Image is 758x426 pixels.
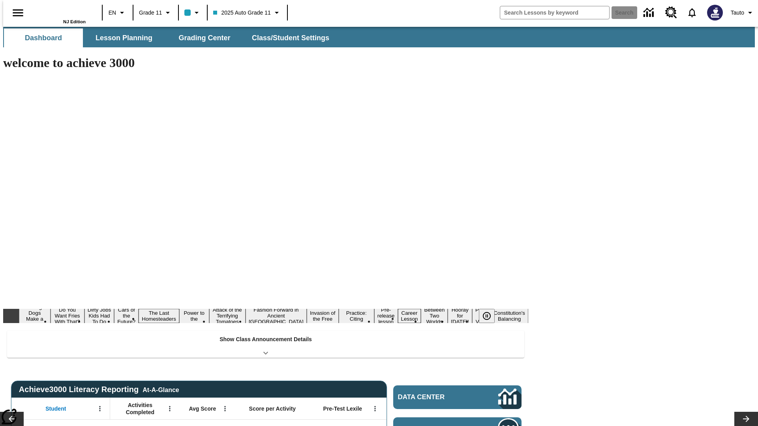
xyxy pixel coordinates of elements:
img: Avatar [707,5,723,21]
button: Slide 15 Point of View [472,306,490,326]
button: Slide 16 The Constitution's Balancing Act [490,303,528,329]
span: Grade 11 [139,9,162,17]
button: Open side menu [6,1,30,24]
span: NJ Edition [63,19,86,24]
button: Slide 5 The Last Homesteaders [139,309,179,323]
button: Slide 3 Dirty Jobs Kids Had To Do [84,306,114,326]
button: Slide 13 Between Two Worlds [421,306,448,326]
button: Open Menu [369,403,381,415]
a: Notifications [682,2,702,23]
button: Slide 9 The Invasion of the Free CD [307,303,339,329]
button: Open Menu [219,403,231,415]
div: At-A-Glance [143,385,179,394]
div: SubNavbar [3,27,755,47]
button: Grade: Grade 11, Select a grade [136,6,176,20]
button: Slide 8 Fashion Forward in Ancient Rome [246,306,307,326]
span: Activities Completed [114,402,166,416]
button: Slide 7 Attack of the Terrifying Tomatoes [209,306,246,326]
span: Achieve3000 Literacy Reporting [19,385,179,394]
a: Home [34,4,86,19]
p: Show Class Announcement Details [220,335,312,344]
button: Pause [479,309,495,323]
span: 2025 Auto Grade 11 [213,9,270,17]
button: Slide 4 Cars of the Future? [114,306,139,326]
button: Slide 6 Solar Power to the People [179,303,209,329]
button: Open Menu [94,403,106,415]
button: Slide 1 Diving Dogs Make a Splash [19,303,51,329]
a: Data Center [639,2,660,24]
span: EN [109,9,116,17]
input: search field [500,6,609,19]
button: Open Menu [164,403,176,415]
button: Select a new avatar [702,2,728,23]
div: Pause [479,309,503,323]
a: Data Center [393,385,522,409]
button: Class: 2025 Auto Grade 11, Select your class [210,6,284,20]
h1: welcome to achieve 3000 [3,56,528,70]
a: Resource Center, Will open in new tab [660,2,682,23]
button: Slide 2 Do You Want Fries With That? [51,306,84,326]
span: Data Center [398,393,472,401]
button: Lesson carousel, Next [734,412,758,426]
button: Slide 12 Career Lesson [398,309,421,323]
button: Class color is light blue. Change class color [181,6,205,20]
span: Pre-Test Lexile [323,405,362,412]
button: Slide 10 Mixed Practice: Citing Evidence [339,303,374,329]
button: Class/Student Settings [246,28,336,47]
button: Dashboard [4,28,83,47]
span: Score per Activity [249,405,296,412]
button: Language: EN, Select a language [105,6,130,20]
span: Tauto [731,9,744,17]
button: Profile/Settings [728,6,758,20]
div: Home [34,3,86,24]
div: Show Class Announcement Details [7,331,524,358]
button: Grading Center [165,28,244,47]
button: Lesson Planning [84,28,163,47]
span: Avg Score [189,405,216,412]
span: Student [45,405,66,412]
button: Slide 14 Hooray for Constitution Day! [448,306,472,326]
button: Slide 11 Pre-release lesson [374,306,398,326]
div: SubNavbar [3,28,336,47]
